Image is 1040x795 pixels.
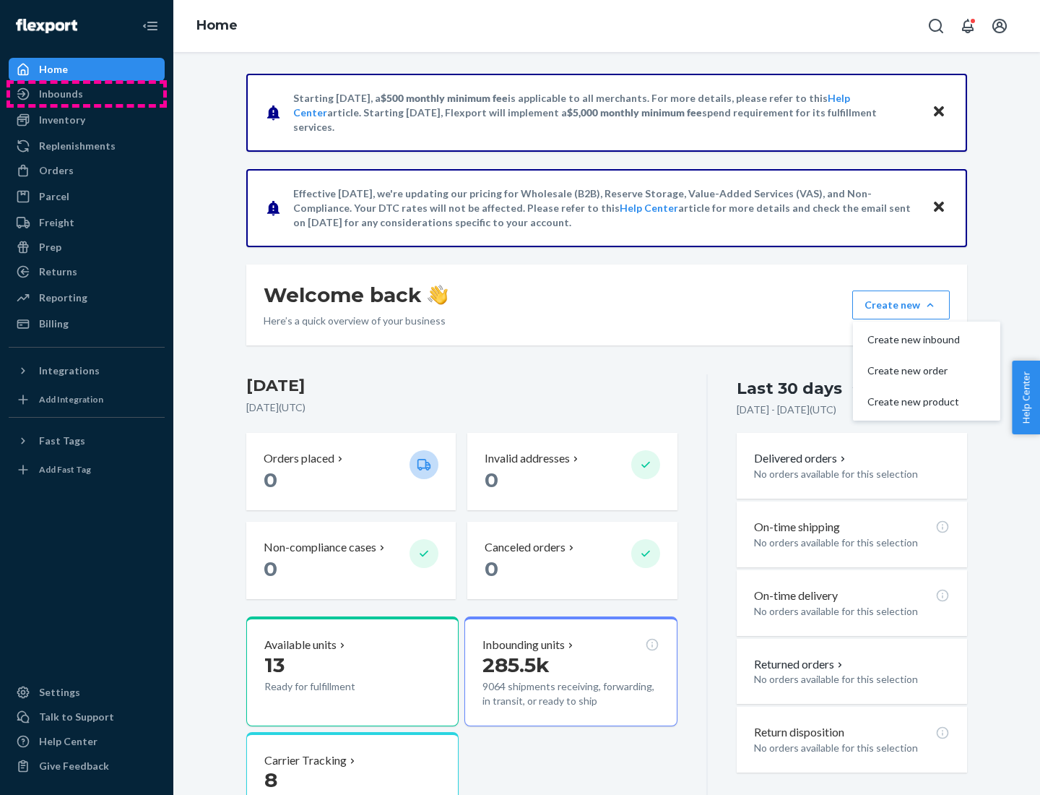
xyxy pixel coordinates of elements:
[39,265,77,279] div: Returns
[9,185,165,208] a: Parcel
[852,291,950,319] button: Create newCreate new inboundCreate new orderCreate new product
[246,433,456,510] button: Orders placed 0
[39,734,97,749] div: Help Center
[9,730,165,753] a: Help Center
[39,393,103,405] div: Add Integration
[929,197,948,218] button: Close
[467,522,677,599] button: Canceled orders 0
[39,62,68,77] div: Home
[754,672,950,687] p: No orders available for this selection
[985,12,1014,40] button: Open account menu
[293,186,918,230] p: Effective [DATE], we're updating our pricing for Wholesale (B2B), Reserve Storage, Value-Added Se...
[754,519,840,536] p: On-time shipping
[39,139,116,153] div: Replenishments
[620,202,678,214] a: Help Center
[9,286,165,309] a: Reporting
[246,522,456,599] button: Non-compliance cases 0
[9,388,165,411] a: Add Integration
[856,356,997,387] button: Create new order
[264,468,277,492] span: 0
[922,12,950,40] button: Open Search Box
[428,285,448,305] img: hand-wave emoji
[9,755,165,778] button: Give Feedback
[264,637,337,653] p: Available units
[246,616,459,726] button: Available units13Ready for fulfillment
[754,588,838,604] p: On-time delivery
[39,240,61,254] div: Prep
[867,366,960,376] span: Create new order
[754,741,950,755] p: No orders available for this selection
[264,752,347,769] p: Carrier Tracking
[1012,361,1040,434] button: Help Center
[9,705,165,729] a: Talk to Support
[9,159,165,182] a: Orders
[185,5,249,47] ol: breadcrumbs
[482,679,659,708] p: 9064 shipments receiving, forwarding, in transit, or ready to ship
[485,556,498,581] span: 0
[485,539,565,556] p: Canceled orders
[39,215,74,230] div: Freight
[485,468,498,492] span: 0
[929,102,948,123] button: Close
[264,282,448,308] h1: Welcome back
[737,403,836,417] p: [DATE] - [DATE] ( UTC )
[264,314,448,328] p: Here’s a quick overview of your business
[246,400,677,415] p: [DATE] ( UTC )
[39,87,83,101] div: Inbounds
[264,556,277,581] span: 0
[754,724,844,741] p: Return disposition
[264,450,334,467] p: Orders placed
[9,236,165,259] a: Prep
[754,536,950,550] p: No orders available for this selection
[867,397,960,407] span: Create new product
[16,19,77,33] img: Flexport logo
[485,450,570,467] p: Invalid addresses
[136,12,165,40] button: Close Navigation
[39,463,91,476] div: Add Fast Tag
[754,450,849,467] button: Delivered orders
[246,374,677,397] h3: [DATE]
[482,653,550,677] span: 285.5k
[264,653,285,677] span: 13
[39,317,69,331] div: Billing
[464,616,677,726] button: Inbounding units285.5k9064 shipments receiving, forwarding, in transit, or ready to ship
[856,325,997,356] button: Create new inbound
[9,359,165,382] button: Integrations
[264,539,376,556] p: Non-compliance cases
[9,211,165,234] a: Freight
[754,656,846,673] button: Returned orders
[39,710,114,724] div: Talk to Support
[264,768,277,792] span: 8
[9,458,165,481] a: Add Fast Tag
[39,685,80,700] div: Settings
[381,92,508,104] span: $500 monthly minimum fee
[9,82,165,106] a: Inbounds
[39,434,85,448] div: Fast Tags
[39,113,85,127] div: Inventory
[754,604,950,619] p: No orders available for this selection
[264,679,398,694] p: Ready for fulfillment
[293,91,918,134] p: Starting [DATE], a is applicable to all merchants. For more details, please refer to this article...
[39,291,87,305] div: Reporting
[467,433,677,510] button: Invalid addresses 0
[867,335,960,345] span: Create new inbound
[856,387,997,418] button: Create new product
[39,163,74,178] div: Orders
[9,429,165,452] button: Fast Tags
[39,189,69,204] div: Parcel
[39,759,109,773] div: Give Feedback
[196,17,238,33] a: Home
[9,681,165,704] a: Settings
[482,637,565,653] p: Inbounding units
[953,12,982,40] button: Open notifications
[39,364,100,378] div: Integrations
[754,467,950,481] p: No orders available for this selection
[9,108,165,132] a: Inventory
[567,106,702,119] span: $5,000 monthly minimum fee
[737,377,842,400] div: Last 30 days
[9,134,165,158] a: Replenishments
[9,260,165,283] a: Returns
